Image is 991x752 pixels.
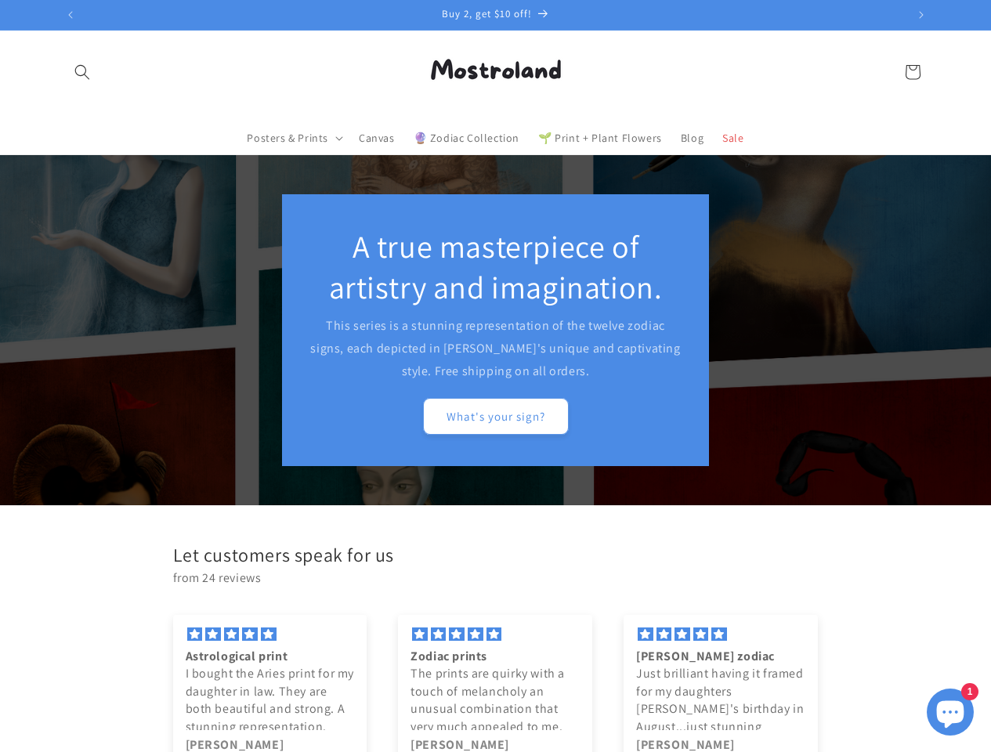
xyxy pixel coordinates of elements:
[186,665,355,736] p: I bought the Aries print for my daughter in law. They are both beautiful and strong. A stunning r...
[186,627,355,642] div: 5 stars
[173,543,834,567] h2: Let customers speak for us
[423,398,569,435] a: What's your sign?
[636,665,805,736] p: Just brilliant having it framed for my daughters [PERSON_NAME]'s birthday in August...just stunning
[922,689,978,739] inbox-online-store-chat: Shopify online store chat
[713,121,753,154] a: Sale
[529,121,671,154] a: 🌱 Print + Plant Flowers
[404,121,529,154] a: 🔮 Zodiac Collection
[636,627,805,642] div: 5 stars
[414,131,519,145] span: 🔮 Zodiac Collection
[309,226,682,307] h2: A true masterpiece of artistry and imagination.
[411,648,580,665] div: Zodiac prints
[186,648,355,665] div: Astrological print
[359,131,395,145] span: Canvas
[400,31,591,113] a: Mostroland
[411,627,580,642] div: 5 stars
[65,55,99,89] summary: Search
[671,121,713,154] a: Blog
[247,131,328,145] span: Posters & Prints
[681,131,703,145] span: Blog
[237,121,349,154] summary: Posters & Prints
[349,121,404,154] a: Canvas
[406,37,586,107] img: Mostroland
[538,131,662,145] span: 🌱 Print + Plant Flowers
[636,648,805,665] div: [PERSON_NAME] zodiac
[722,131,743,145] span: Sale
[309,315,682,382] p: This series is a stunning representation of the twelve zodiac signs, each depicted in [PERSON_NAM...
[442,7,532,20] span: Buy 2, get $10 off!
[173,567,834,590] span: from 24 reviews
